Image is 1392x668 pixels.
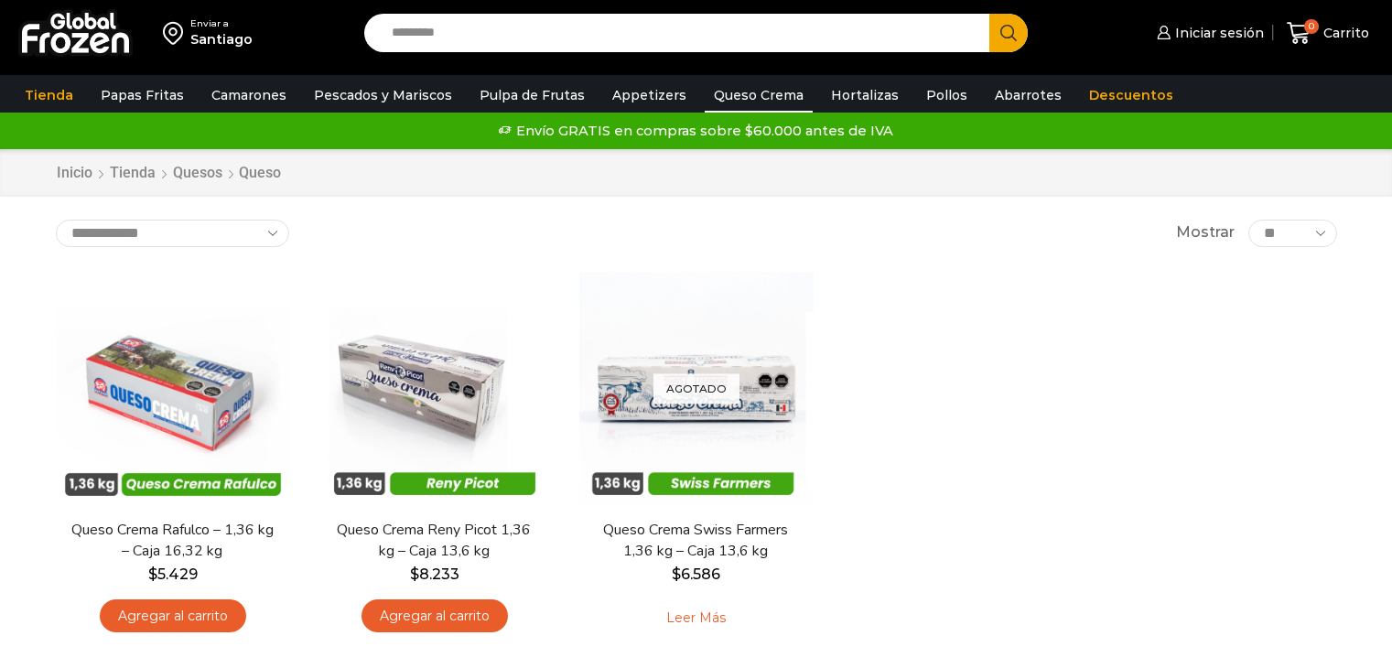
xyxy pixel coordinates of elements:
[16,78,82,113] a: Tienda
[1319,24,1369,42] span: Carrito
[1152,15,1264,51] a: Iniciar sesión
[148,566,157,583] span: $
[638,599,754,638] a: Leé más sobre “Queso Crema Swiss Farmers 1,36 kg - Caja 13,6 kg”
[100,599,246,633] a: Agregar al carrito: “Queso Crema Rafulco - 1,36 kg - Caja 16,32 kg”
[989,14,1028,52] button: Search button
[190,30,253,48] div: Santiago
[410,566,419,583] span: $
[1282,12,1374,55] a: 0 Carrito
[361,599,508,633] a: Agregar al carrito: “Queso Crema Reny Picot 1,36 kg - Caja 13,6 kg”
[672,566,681,583] span: $
[172,163,223,184] a: Quesos
[653,373,739,404] p: Agotado
[1080,78,1182,113] a: Descuentos
[239,164,281,181] h1: Queso
[148,566,198,583] bdi: 5.429
[336,460,533,492] span: Vista Rápida
[74,460,271,492] span: Vista Rápida
[190,17,253,30] div: Enviar a
[822,78,908,113] a: Hortalizas
[56,220,289,247] select: Pedido de la tienda
[109,163,156,184] a: Tienda
[1304,19,1319,34] span: 0
[67,520,277,562] a: Queso Crema Rafulco – 1,36 kg – Caja 16,32 kg
[470,78,594,113] a: Pulpa de Frutas
[1171,24,1264,42] span: Iniciar sesión
[590,520,801,562] a: Queso Crema Swiss Farmers 1,36 kg – Caja 13,6 kg
[603,78,696,113] a: Appetizers
[92,78,193,113] a: Papas Fritas
[56,163,93,184] a: Inicio
[329,520,539,562] a: Queso Crema Reny Picot 1,36 kg – Caja 13,6 kg
[1176,222,1235,243] span: Mostrar
[917,78,977,113] a: Pollos
[163,17,190,48] img: address-field-icon.svg
[202,78,296,113] a: Camarones
[986,78,1071,113] a: Abarrotes
[56,163,281,184] nav: Breadcrumb
[305,78,461,113] a: Pescados y Mariscos
[410,566,459,583] bdi: 8.233
[672,566,720,583] bdi: 6.586
[598,460,794,492] span: Vista Rápida
[705,78,813,113] a: Queso Crema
